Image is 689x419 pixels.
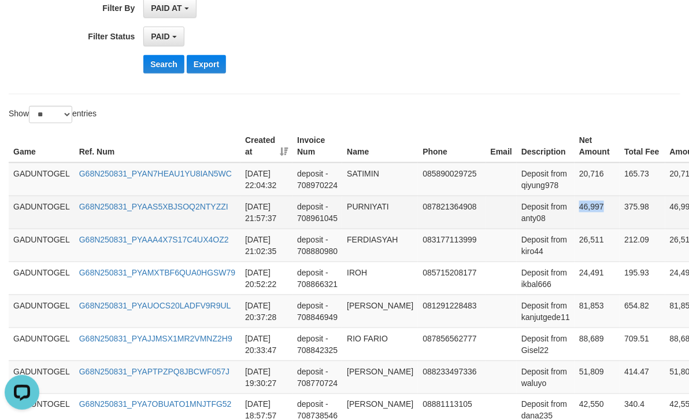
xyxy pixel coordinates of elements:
td: [DATE] 22:04:32 [240,163,292,196]
td: deposit - 708846949 [292,295,342,328]
a: G68N250831_PYAUOCS20LADFV9R9UL [79,301,231,310]
td: deposit - 708842325 [292,328,342,361]
td: [DATE] 21:57:37 [240,196,292,229]
td: [DATE] 20:37:28 [240,295,292,328]
a: G68N250831_PYAMXTBF6QUA0HGSW79 [79,268,236,277]
td: 165.73 [620,163,665,196]
td: deposit - 708970224 [292,163,342,196]
td: GADUNTOGEL [9,196,75,229]
td: 195.93 [620,262,665,295]
select: Showentries [29,106,72,123]
td: deposit - 708866321 [292,262,342,295]
td: 88,689 [575,328,620,361]
th: Total Fee [620,130,665,163]
a: G68N250831_PYAN7HEAU1YU8IAN5WC [79,169,232,178]
td: GADUNTOGEL [9,361,75,394]
a: G68N250831_PYAPTPZPQ8JBCWF057J [79,367,229,376]
td: GADUNTOGEL [9,229,75,262]
th: Name [342,130,418,163]
button: PAID [143,27,184,46]
td: Deposit from qiyung978 [517,163,575,196]
td: [PERSON_NAME] [342,361,418,394]
a: G68N250831_PYA7OBUATO1MNJTFG52 [79,400,232,409]
td: Deposit from ikbal666 [517,262,575,295]
td: 414.47 [620,361,665,394]
td: 085890029725 [418,163,486,196]
th: Description [517,130,575,163]
td: Deposit from Gisel22 [517,328,575,361]
td: 083177113999 [418,229,486,262]
td: 20,716 [575,163,620,196]
th: Net Amount [575,130,620,163]
td: [DATE] 20:52:22 [240,262,292,295]
td: deposit - 708770724 [292,361,342,394]
span: PAID [151,32,169,41]
td: 212.09 [620,229,665,262]
span: PAID AT [151,3,181,13]
td: 81,853 [575,295,620,328]
td: 088233497336 [418,361,486,394]
td: [DATE] 19:30:27 [240,361,292,394]
td: IROH [342,262,418,295]
th: Created at: activate to sort column ascending [240,130,292,163]
td: PURNIYATI [342,196,418,229]
a: G68N250831_PYAAS5XBJSOQ2NTYZZI [79,202,228,211]
td: 375.98 [620,196,665,229]
td: [DATE] 20:33:47 [240,328,292,361]
td: SATIMIN [342,163,418,196]
td: 709.51 [620,328,665,361]
th: Invoice Num [292,130,342,163]
td: RIO FARIO [342,328,418,361]
td: 26,511 [575,229,620,262]
td: 081291228483 [418,295,486,328]
td: Deposit from kanjutgede11 [517,295,575,328]
td: 087821364908 [418,196,486,229]
label: Show entries [9,106,97,123]
a: G68N250831_PYAJJMSX1MR2VMNZ2H9 [79,334,232,343]
td: deposit - 708961045 [292,196,342,229]
td: 46,997 [575,196,620,229]
td: FERDIASYAH [342,229,418,262]
td: deposit - 708880980 [292,229,342,262]
td: GADUNTOGEL [9,163,75,196]
td: 654.82 [620,295,665,328]
td: 51,809 [575,361,620,394]
td: 087856562777 [418,328,486,361]
td: 085715208177 [418,262,486,295]
td: GADUNTOGEL [9,328,75,361]
td: 24,491 [575,262,620,295]
button: Open LiveChat chat widget [5,5,39,39]
td: [PERSON_NAME] [342,295,418,328]
th: Game [9,130,75,163]
td: Deposit from waluyo [517,361,575,394]
td: [DATE] 21:02:35 [240,229,292,262]
th: Phone [418,130,486,163]
button: Export [187,55,226,73]
a: G68N250831_PYAAA4X7S17C4UX4OZ2 [79,235,229,244]
td: Deposit from kiro44 [517,229,575,262]
td: GADUNTOGEL [9,295,75,328]
th: Ref. Num [75,130,240,163]
button: Search [143,55,184,73]
td: Deposit from anty08 [517,196,575,229]
th: Email [486,130,517,163]
td: GADUNTOGEL [9,262,75,295]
